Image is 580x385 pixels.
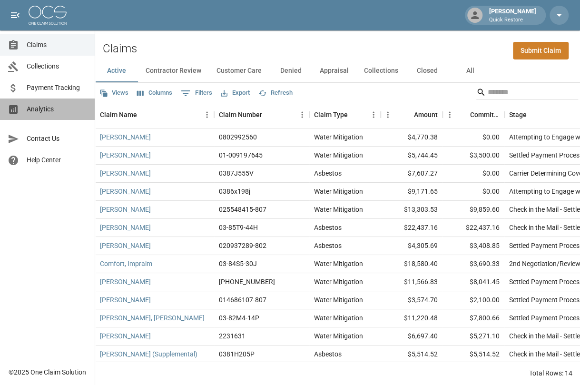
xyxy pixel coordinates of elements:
div: Water Mitigation [314,331,363,341]
button: Denied [269,59,312,82]
div: [PERSON_NAME] [485,7,540,24]
span: Analytics [27,104,87,114]
div: $3,500.00 [442,147,504,165]
span: Claims [27,40,87,50]
a: [PERSON_NAME] [100,277,151,286]
div: Stage [509,101,527,128]
a: [PERSON_NAME] [100,223,151,232]
a: [PERSON_NAME] [100,187,151,196]
div: 03-84S5-30J [219,259,257,268]
div: 2231631 [219,331,246,341]
button: Appraisal [312,59,356,82]
a: [PERSON_NAME] [100,295,151,305]
div: Committed Amount [470,101,500,128]
button: Collections [356,59,406,82]
a: [PERSON_NAME] [100,331,151,341]
button: Sort [457,108,470,121]
img: ocs-logo-white-transparent.png [29,6,67,25]
div: $5,514.52 [442,346,504,364]
div: $13,303.53 [381,201,442,219]
div: $5,271.10 [442,327,504,346]
div: 0386x198j [219,187,250,196]
button: Contractor Review [138,59,209,82]
div: Water Mitigation [314,277,363,286]
div: Asbestos [314,168,342,178]
a: [PERSON_NAME] [100,132,151,142]
button: Menu [366,108,381,122]
a: [PERSON_NAME] (Supplemental) [100,349,197,359]
button: Export [218,86,252,100]
a: Comfort, Impraim [100,259,152,268]
div: $22,437.16 [442,219,504,237]
div: $3,690.33 [442,255,504,273]
div: Claim Number [219,101,262,128]
span: Payment Tracking [27,83,87,93]
div: Asbestos [314,349,342,359]
div: 020937289-802 [219,241,266,250]
div: $0.00 [442,183,504,201]
button: Menu [381,108,395,122]
div: Claim Name [95,101,214,128]
span: Help Center [27,155,87,165]
div: 03-82M4-14P [219,313,259,323]
div: Asbestos [314,241,342,250]
div: © 2025 One Claim Solution [9,367,86,377]
div: Water Mitigation [314,150,363,160]
div: Claim Type [314,101,348,128]
div: Water Mitigation [314,259,363,268]
button: Menu [200,108,214,122]
div: dynamic tabs [95,59,580,82]
div: 01-009197645 [219,150,263,160]
button: Sort [401,108,414,121]
div: $3,408.85 [442,237,504,255]
div: 025548415-807 [219,205,266,214]
div: $11,220.48 [381,309,442,327]
div: $4,305.69 [381,237,442,255]
div: Amount [381,101,442,128]
div: $8,041.45 [442,273,504,291]
div: $6,697.40 [381,327,442,346]
button: Refresh [256,86,295,100]
button: open drawer [6,6,25,25]
div: 03-85T9-44H [219,223,258,232]
div: 014686107-807 [219,295,266,305]
div: 0381H205P [219,349,255,359]
div: $7,800.66 [442,309,504,327]
a: [PERSON_NAME] [100,168,151,178]
div: Claim Number [214,101,309,128]
a: [PERSON_NAME], [PERSON_NAME] [100,313,205,323]
button: Views [97,86,131,100]
div: 0802992560 [219,132,257,142]
div: $0.00 [442,165,504,183]
div: $4,770.38 [381,128,442,147]
div: $18,580.40 [381,255,442,273]
div: $5,514.52 [381,346,442,364]
button: Show filters [178,86,215,101]
div: Water Mitigation [314,313,363,323]
div: 01-008-889719 [219,277,275,286]
div: $9,859.60 [442,201,504,219]
button: Closed [406,59,449,82]
a: Submit Claim [513,42,569,59]
div: 0387J555V [219,168,254,178]
button: Sort [527,108,540,121]
div: $9,171.65 [381,183,442,201]
div: Water Mitigation [314,295,363,305]
div: Water Mitigation [314,205,363,214]
button: Sort [137,108,150,121]
button: All [449,59,492,82]
button: Select columns [135,86,175,100]
div: Amount [414,101,438,128]
div: $3,574.70 [381,291,442,309]
button: Sort [348,108,361,121]
div: Committed Amount [442,101,504,128]
div: $7,607.27 [381,165,442,183]
div: $2,100.00 [442,291,504,309]
div: $5,744.45 [381,147,442,165]
button: Customer Care [209,59,269,82]
div: Claim Name [100,101,137,128]
a: [PERSON_NAME] [100,205,151,214]
div: Total Rows: 14 [529,368,572,378]
span: Collections [27,61,87,71]
a: [PERSON_NAME] [100,150,151,160]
